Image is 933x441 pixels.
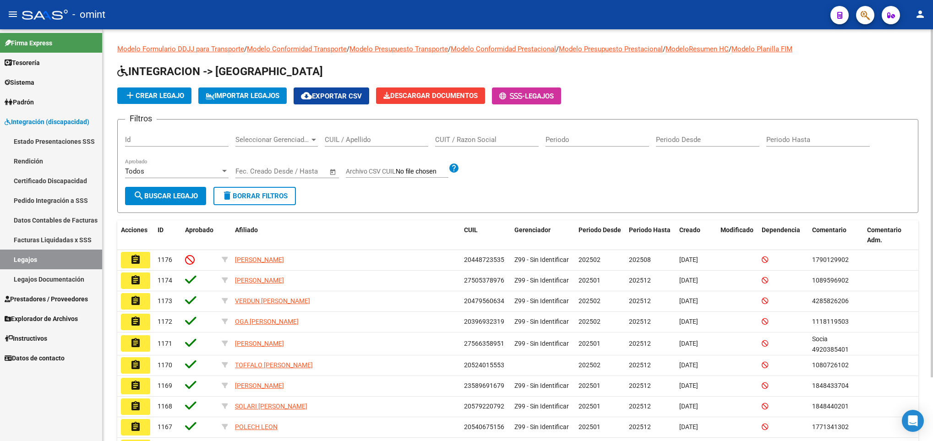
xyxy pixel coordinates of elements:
a: Modelo Planilla FIM [731,45,792,53]
span: [PERSON_NAME] [235,382,284,389]
datatable-header-cell: Acciones [117,220,154,250]
span: 20579220792 [464,403,504,410]
span: Z99 - Sin Identificar [514,256,569,263]
span: - omint [72,5,105,25]
span: Tesorería [5,58,40,68]
span: [DATE] [679,297,698,305]
span: 202512 [629,423,651,430]
mat-icon: assignment [130,401,141,412]
span: Dependencia [762,226,800,234]
mat-icon: assignment [130,254,141,265]
button: Buscar Legajo [125,187,206,205]
input: End date [273,167,318,175]
datatable-header-cell: Creado [676,220,717,250]
span: Borrar Filtros [222,192,288,200]
span: ID [158,226,164,234]
button: -Legajos [492,87,561,104]
span: 1169 [158,382,172,389]
span: 27505378976 [464,277,504,284]
span: Z99 - Sin Identificar [514,403,569,410]
span: Z99 - Sin Identificar [514,277,569,284]
span: Firma Express [5,38,52,48]
span: Padrón [5,97,34,107]
span: [DATE] [679,318,698,325]
span: 1174 [158,277,172,284]
span: 20524015553 [464,361,504,369]
span: 1848440201 [812,403,849,410]
span: 202501 [578,423,600,430]
mat-icon: help [448,163,459,174]
a: Modelo Conformidad Prestacional [451,45,556,53]
mat-icon: assignment [130,316,141,327]
mat-icon: person [915,9,926,20]
span: 202501 [578,382,600,389]
mat-icon: assignment [130,359,141,370]
span: Modificado [720,226,753,234]
span: CUIL [464,226,478,234]
span: 27566358951 [464,340,504,347]
span: [DATE] [679,403,698,410]
span: IMPORTAR LEGAJOS [206,92,279,100]
a: Modelo Presupuesto Transporte [349,45,448,53]
span: 202512 [629,297,651,305]
span: Seleccionar Gerenciador [235,136,310,144]
span: 1170 [158,361,172,369]
span: 1176 [158,256,172,263]
span: 202512 [629,318,651,325]
span: 4285826206 [812,297,849,305]
span: SOLARI [PERSON_NAME] [235,403,307,410]
span: Datos de contacto [5,353,65,363]
span: 20479560634 [464,297,504,305]
button: IMPORTAR LEGAJOS [198,87,287,104]
span: Aprobado [185,226,213,234]
span: [DATE] [679,340,698,347]
span: Acciones [121,226,147,234]
mat-icon: assignment [130,338,141,348]
span: 1172 [158,318,172,325]
span: 1173 [158,297,172,305]
span: Crear Legajo [125,92,184,100]
span: Z99 - Sin Identificar [514,382,569,389]
span: POLECH LEON [235,423,278,430]
span: Creado [679,226,700,234]
span: [DATE] [679,277,698,284]
a: ModeloResumen HC [666,45,729,53]
span: Prestadores / Proveedores [5,294,88,304]
span: 1168 [158,403,172,410]
button: Open calendar [328,167,338,177]
span: Sistema [5,77,34,87]
span: [DATE] [679,256,698,263]
span: 202501 [578,277,600,284]
div: Open Intercom Messenger [902,410,924,432]
span: Z99 - Sin Identificar [514,340,569,347]
mat-icon: assignment [130,295,141,306]
mat-icon: search [133,190,144,201]
mat-icon: assignment [130,421,141,432]
a: Modelo Conformidad Transporte [247,45,347,53]
span: Z99 - Sin Identificar [514,423,569,430]
h3: Filtros [125,112,157,125]
datatable-header-cell: Modificado [717,220,758,250]
span: 202502 [578,318,600,325]
span: [DATE] [679,423,698,430]
span: Exportar CSV [301,92,362,100]
input: Archivo CSV CUIL [396,168,448,176]
span: 1790129902 [812,256,849,263]
span: 1171 [158,340,172,347]
span: OGA [PERSON_NAME] [235,318,299,325]
button: Crear Legajo [117,87,191,104]
span: Afiliado [235,226,258,234]
span: 20540675156 [464,423,504,430]
datatable-header-cell: CUIL [460,220,511,250]
span: 202502 [578,256,600,263]
span: Comentario [812,226,846,234]
span: [PERSON_NAME] [235,340,284,347]
datatable-header-cell: Periodo Desde [575,220,625,250]
input: Start date [235,167,265,175]
span: Buscar Legajo [133,192,198,200]
datatable-header-cell: ID [154,220,181,250]
span: Socia 4920385401 [812,335,849,353]
datatable-header-cell: Comentario Adm. [863,220,918,250]
span: INTEGRACION -> [GEOGRAPHIC_DATA] [117,65,323,78]
span: Archivo CSV CUIL [346,168,396,175]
